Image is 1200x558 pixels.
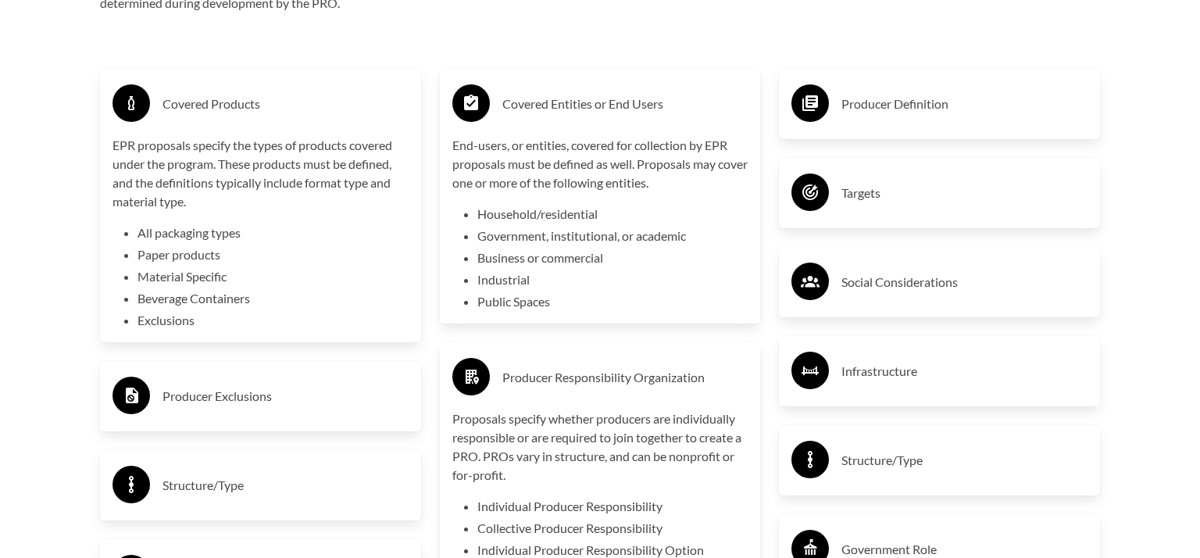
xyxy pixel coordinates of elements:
h3: Targets [841,181,1087,206]
h3: Producer Exclusions [162,384,409,409]
li: Beverage Containers [137,289,409,308]
h3: Producer Definition [841,91,1087,116]
li: Household/residential [477,205,748,224]
h3: Infrastructure [841,359,1087,384]
li: Business or commercial [477,249,748,267]
li: Government, institutional, or academic [477,227,748,245]
h3: Structure/Type [841,448,1087,473]
li: Paper products [137,245,409,264]
li: Public Spaces [477,292,748,311]
h3: Social Considerations [841,270,1087,295]
h3: Structure/Type [162,473,409,498]
li: Industrial [477,270,748,289]
h3: Covered Entities or End Users [502,91,748,116]
p: Proposals specify whether producers are individually responsible or are required to join together... [452,410,748,485]
li: Exclusions [137,311,409,330]
p: EPR proposals specify the types of products covered under the program. These products must be def... [112,136,409,211]
li: Material Specific [137,267,409,286]
li: All packaging types [137,224,409,242]
li: Collective Producer Responsibility [477,519,748,538]
li: Individual Producer Responsibility [477,497,748,516]
p: End-users, or entities, covered for collection by EPR proposals must be defined as well. Proposal... [452,136,748,192]
h3: Covered Products [162,91,409,116]
h3: Producer Responsibility Organization [502,365,748,390]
